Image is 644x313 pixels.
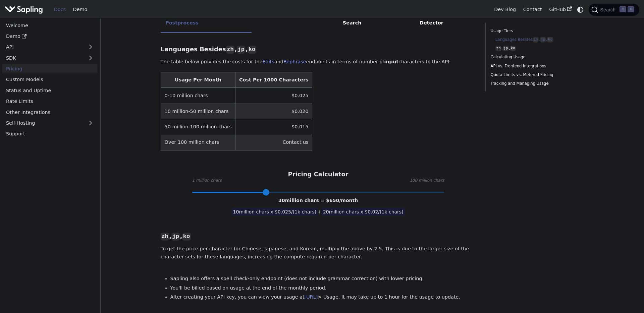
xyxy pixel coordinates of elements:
h3: Languages Besides , , [161,46,476,53]
a: [URL] [305,294,318,300]
a: Rate Limits [2,97,97,106]
kbd: ⌘ [620,6,626,12]
td: 0-10 million chars [161,88,235,104]
code: zh [533,37,539,43]
td: Contact us [235,135,312,150]
a: Custom Models [2,75,97,84]
li: After creating your API key, you can view your usage at > Usage. It may take up to 1 hour for the... [170,293,476,301]
a: Tracking and Managing Usage [491,80,582,87]
a: Demo [2,32,97,41]
a: Self-Hosting [2,118,97,128]
button: Switch between dark and light mode (currently system mode) [576,5,585,14]
p: To get the price per character for Chinese, Japanese, and Korean, multiply the above by 2.5. This... [161,245,476,261]
span: 100 million chars [410,177,444,184]
td: $0.015 [235,119,312,135]
code: zh [226,46,234,54]
th: Cost Per 1000 Characters [235,72,312,88]
a: Rephrase [283,59,306,64]
h3: Pricing Calculator [288,171,348,178]
td: Over 100 million chars [161,135,235,150]
a: Calculating Usage [491,54,582,60]
li: Spellcheck [252,6,290,33]
code: jp [503,46,509,51]
span: 1 million chars [192,177,222,184]
code: jp [237,46,245,54]
a: Support [2,129,97,139]
a: Pricing [2,64,97,74]
a: Dev Blog [490,4,519,15]
kbd: K [628,6,634,12]
span: 30 million chars = $ 650 /month [278,198,358,203]
td: 10 million-50 million chars [161,104,235,119]
a: Demo [69,4,91,15]
li: Edits / Rephrase / Postprocess [161,6,252,33]
li: Autocomplete [290,6,338,33]
a: Edits [263,59,274,64]
button: Search (Command+K) [589,4,639,16]
code: ko [510,46,516,51]
a: Sapling.ai [5,5,45,14]
td: $0.025 [235,88,312,104]
code: ko [182,233,191,241]
code: jp [540,37,546,43]
span: Search [598,7,620,12]
img: Sapling.ai [5,5,43,14]
code: ko [248,46,256,54]
li: SDK [455,6,476,33]
code: zh [495,46,501,51]
code: ko [547,37,553,43]
a: SDK [2,53,84,63]
th: Usage Per Month [161,72,235,88]
a: Quota Limits vs. Metered Pricing [491,72,582,78]
a: Usage Tiers [491,28,582,34]
a: API vs. Frontend Integrations [491,63,582,69]
a: Welcome [2,20,97,30]
span: 10 million chars x $ 0.025 /(1k chars) [232,208,318,216]
li: Semantic Search [338,6,392,33]
a: Docs [50,4,69,15]
span: + [318,209,322,214]
a: API [2,42,84,52]
a: Languages Besideszh,jp,ko [495,37,579,43]
button: Expand sidebar category 'API' [84,42,97,52]
code: zh [161,233,169,241]
a: GitHub [545,4,575,15]
li: You'll be billed based on usage at the end of the monthly period. [170,284,476,292]
button: Expand sidebar category 'SDK' [84,53,97,63]
code: jp [171,233,180,241]
li: AI Detector [415,6,455,33]
a: Contact [520,4,546,15]
td: $0.020 [235,104,312,119]
strong: input [384,59,398,64]
a: Status and Uptime [2,85,97,95]
span: 20 million chars x $ 0.02 /(1k chars) [322,208,405,216]
li: Sapling also offers a spell check-only endpoint (does not include grammar correction) with lower ... [170,275,476,283]
p: The table below provides the costs for the and endpoints in terms of number of characters to the ... [161,58,476,66]
li: Tone [392,6,415,33]
a: zh,jp,ko [495,45,579,52]
a: Other Integrations [2,107,97,117]
h3: , , [161,233,476,240]
td: 50 million-100 million chars [161,119,235,135]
